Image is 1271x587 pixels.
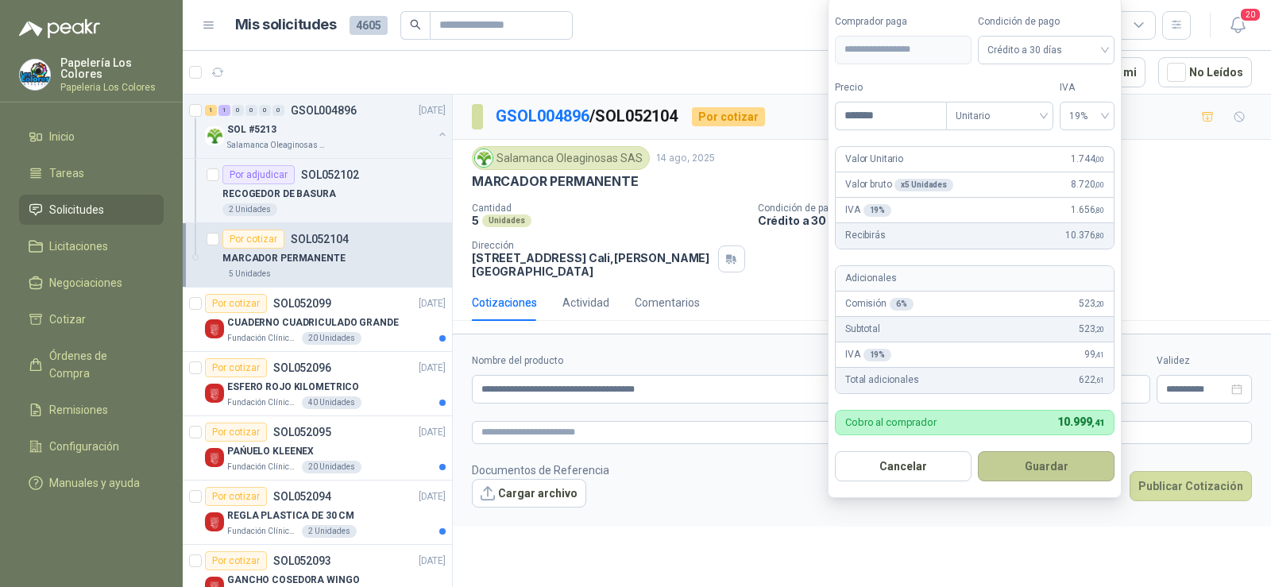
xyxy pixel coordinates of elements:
img: Company Logo [205,448,224,467]
p: RECOGEDOR DE BASURA [222,187,336,202]
span: Órdenes de Compra [49,347,149,382]
div: 5 Unidades [222,268,277,280]
span: ,80 [1095,231,1104,240]
p: Recibirás [845,228,886,243]
span: 99 [1084,347,1104,362]
p: Subtotal [845,322,880,337]
div: Por cotizar [205,487,267,506]
span: 19% [1069,104,1105,128]
p: Condición de pago [758,203,1265,214]
p: ESFERO ROJO KILOMETRICO [227,380,359,395]
div: 20 Unidades [302,461,361,473]
div: Por cotizar [205,423,267,442]
span: 523 [1079,296,1104,311]
p: Fundación Clínica Shaio [227,332,299,345]
div: Por cotizar [222,230,284,249]
p: Cobro al comprador [845,417,937,427]
a: Negociaciones [19,268,164,298]
span: Configuración [49,438,119,455]
p: [DATE] [419,554,446,569]
p: SOL #5213 [227,122,276,137]
a: Órdenes de Compra [19,341,164,388]
label: Condición de pago [978,14,1115,29]
span: ,00 [1095,180,1104,189]
div: Por cotizar [205,551,267,570]
span: ,20 [1095,299,1104,308]
div: Por cotizar [692,107,765,126]
p: Cantidad [472,203,745,214]
button: Cancelar [835,451,972,481]
label: Precio [835,80,946,95]
span: Manuales y ayuda [49,474,140,492]
button: No Leídos [1158,57,1252,87]
span: Cotizar [49,311,86,328]
span: Crédito a 30 días [987,38,1105,62]
a: Por cotizarSOL052096[DATE] Company LogoESFERO ROJO KILOMETRICOFundación Clínica Shaio40 Unidades [183,352,452,416]
span: Licitaciones [49,238,108,255]
img: Logo peakr [19,19,100,38]
div: 0 [259,105,271,116]
p: CUADERNO CUADRICULADO GRANDE [227,315,399,330]
label: Validez [1157,353,1252,369]
p: Papeleria Los Colores [60,83,164,92]
span: Remisiones [49,401,108,419]
a: 1 1 0 0 0 0 GSOL004896[DATE] Company LogoSOL #5213Salamanca Oleaginosas SAS [205,101,449,152]
p: Crédito a 30 días [758,214,1265,227]
div: 19 % [863,349,892,361]
span: Tareas [49,164,84,182]
a: Inicio [19,122,164,152]
div: 40 Unidades [302,396,361,409]
span: ,20 [1095,325,1104,334]
div: Unidades [482,214,531,227]
div: 2 Unidades [222,203,277,216]
div: 1 [205,105,217,116]
p: PAŃUELO KLEENEX [227,444,314,459]
img: Company Logo [20,60,50,90]
span: ,00 [1095,155,1104,164]
p: SOL052096 [273,362,331,373]
p: [STREET_ADDRESS] Cali , [PERSON_NAME][GEOGRAPHIC_DATA] [472,251,712,278]
span: 523 [1079,322,1104,337]
p: / SOL052104 [496,104,679,129]
label: Comprador paga [835,14,972,29]
a: Tareas [19,158,164,188]
p: 14 ago, 2025 [656,151,715,166]
div: 0 [245,105,257,116]
span: 10.999 [1057,415,1104,428]
div: Por cotizar [205,294,267,313]
span: 10.376 [1065,228,1104,243]
span: 20 [1239,7,1261,22]
p: REGLA PLASTICA DE 30 CM [227,508,354,523]
a: Por cotizarSOL052094[DATE] Company LogoREGLA PLASTICA DE 30 CMFundación Clínica Shaio2 Unidades [183,481,452,545]
p: SOL052104 [291,234,349,245]
div: 0 [272,105,284,116]
button: Guardar [978,451,1115,481]
div: Por cotizar [205,358,267,377]
div: 2 Unidades [302,525,357,538]
p: SOL052102 [301,169,359,180]
p: SOL052099 [273,298,331,309]
p: Fundación Clínica Shaio [227,525,299,538]
a: Licitaciones [19,231,164,261]
a: GSOL004896 [496,106,589,126]
p: Comisión [845,296,914,311]
p: [DATE] [419,103,446,118]
p: [DATE] [419,361,446,376]
p: SOL052093 [273,555,331,566]
p: Dirección [472,240,712,251]
button: 20 [1223,11,1252,40]
div: Actividad [562,294,609,311]
div: Por adjudicar [222,165,295,184]
div: 19 % [863,204,892,217]
p: [DATE] [419,489,446,504]
p: Valor bruto [845,177,953,192]
p: Papelería Los Colores [60,57,164,79]
p: 5 [472,214,479,227]
span: search [410,19,421,30]
a: Por adjudicarSOL052102RECOGEDOR DE BASURA2 Unidades [183,159,452,223]
a: Por cotizarSOL052099[DATE] Company LogoCUADERNO CUADRICULADO GRANDEFundación Clínica Shaio20 Unid... [183,288,452,352]
label: Nombre del producto [472,353,929,369]
span: 1.744 [1071,152,1104,167]
h1: Mis solicitudes [235,14,337,37]
div: 6 % [890,298,914,311]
